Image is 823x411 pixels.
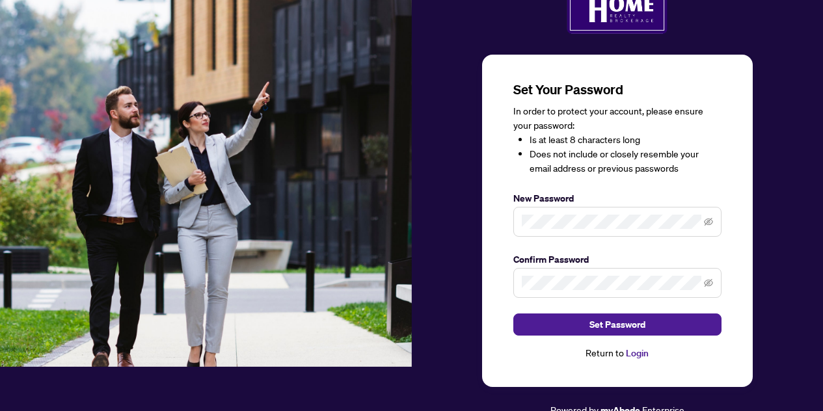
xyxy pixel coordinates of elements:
[530,147,722,176] li: Does not include or closely resemble your email address or previous passwords
[513,191,722,205] label: New Password
[626,347,649,359] a: Login
[513,313,722,336] button: Set Password
[513,81,722,99] h3: Set Your Password
[704,278,713,287] span: eye-invisible
[513,104,722,176] div: In order to protect your account, please ensure your password:
[589,314,645,335] span: Set Password
[513,346,722,361] div: Return to
[704,217,713,226] span: eye-invisible
[530,133,722,147] li: Is at least 8 characters long
[513,252,722,267] label: Confirm Password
